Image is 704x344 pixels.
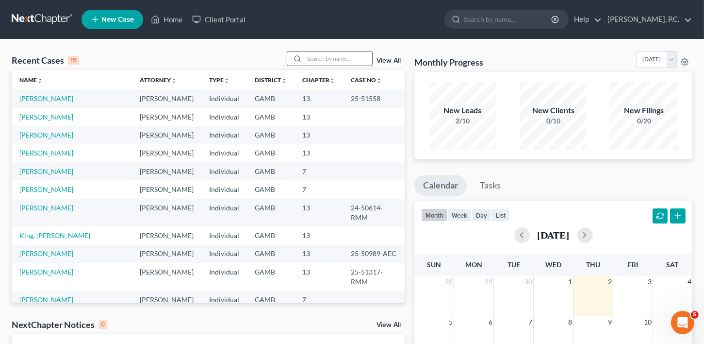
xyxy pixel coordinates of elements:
[464,10,553,28] input: Search by name...
[19,131,73,139] a: [PERSON_NAME]
[247,291,295,309] td: GAMB
[68,56,79,65] div: 15
[295,89,343,107] td: 13
[304,52,372,66] input: Search by name...
[691,311,699,319] span: 5
[19,76,43,84] a: Nameunfold_more
[140,76,177,84] a: Attorneyunfold_more
[429,116,497,126] div: 2/10
[484,276,493,288] span: 29
[520,116,588,126] div: 0/10
[377,322,401,328] a: View All
[201,126,247,144] td: Individual
[201,89,247,107] td: Individual
[295,108,343,126] td: 13
[132,245,201,263] td: [PERSON_NAME]
[343,199,405,226] td: 24-50614-RMM
[465,260,482,269] span: Mon
[471,175,509,196] a: Tasks
[132,180,201,198] td: [PERSON_NAME]
[201,226,247,244] td: Individual
[520,105,588,116] div: New Clients
[132,144,201,162] td: [PERSON_NAME]
[247,245,295,263] td: GAMB
[376,78,382,84] i: unfold_more
[610,116,678,126] div: 0/20
[607,276,613,288] span: 2
[281,78,287,84] i: unfold_more
[132,162,201,180] td: [PERSON_NAME]
[132,226,201,244] td: [PERSON_NAME]
[187,11,250,28] a: Client Portal
[427,260,442,269] span: Sun
[201,199,247,226] td: Individual
[444,276,454,288] span: 28
[255,76,287,84] a: Districtunfold_more
[295,144,343,162] td: 13
[351,76,382,84] a: Case Nounfold_more
[295,226,343,244] td: 13
[209,76,229,84] a: Typeunfold_more
[603,11,692,28] a: [PERSON_NAME], P.C.
[643,316,653,328] span: 10
[201,180,247,198] td: Individual
[132,263,201,291] td: [PERSON_NAME]
[414,56,483,68] h3: Monthly Progress
[247,108,295,126] td: GAMB
[132,199,201,226] td: [PERSON_NAME]
[247,226,295,244] td: GAMB
[132,108,201,126] td: [PERSON_NAME]
[343,245,405,263] td: 25-50989-AEC
[687,276,692,288] span: 4
[421,208,447,222] button: month
[302,76,335,84] a: Chapterunfold_more
[19,167,73,175] a: [PERSON_NAME]
[429,105,497,116] div: New Leads
[132,126,201,144] td: [PERSON_NAME]
[567,276,573,288] span: 1
[538,230,570,240] h2: [DATE]
[527,316,533,328] span: 7
[19,249,73,258] a: [PERSON_NAME]
[201,291,247,309] td: Individual
[201,162,247,180] td: Individual
[295,245,343,263] td: 13
[19,268,73,276] a: [PERSON_NAME]
[19,149,73,157] a: [PERSON_NAME]
[201,245,247,263] td: Individual
[414,175,467,196] a: Calendar
[19,113,73,121] a: [PERSON_NAME]
[377,57,401,64] a: View All
[295,162,343,180] td: 7
[545,260,561,269] span: Wed
[101,16,134,23] span: New Case
[508,260,520,269] span: Tue
[201,144,247,162] td: Individual
[19,295,73,304] a: [PERSON_NAME]
[247,126,295,144] td: GAMB
[567,316,573,328] span: 8
[472,208,491,222] button: day
[488,316,493,328] span: 6
[247,162,295,180] td: GAMB
[19,231,90,240] a: King, [PERSON_NAME]
[295,263,343,291] td: 13
[247,199,295,226] td: GAMB
[132,291,201,309] td: [PERSON_NAME]
[201,108,247,126] td: Individual
[343,89,405,107] td: 25-51558
[171,78,177,84] i: unfold_more
[247,89,295,107] td: GAMB
[247,263,295,291] td: GAMB
[12,319,107,330] div: NextChapter Notices
[19,185,73,193] a: [PERSON_NAME]
[132,89,201,107] td: [PERSON_NAME]
[607,316,613,328] span: 9
[98,320,107,329] div: 0
[37,78,43,84] i: unfold_more
[667,260,679,269] span: Sat
[447,208,472,222] button: week
[295,291,343,309] td: 7
[247,180,295,198] td: GAMB
[247,144,295,162] td: GAMB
